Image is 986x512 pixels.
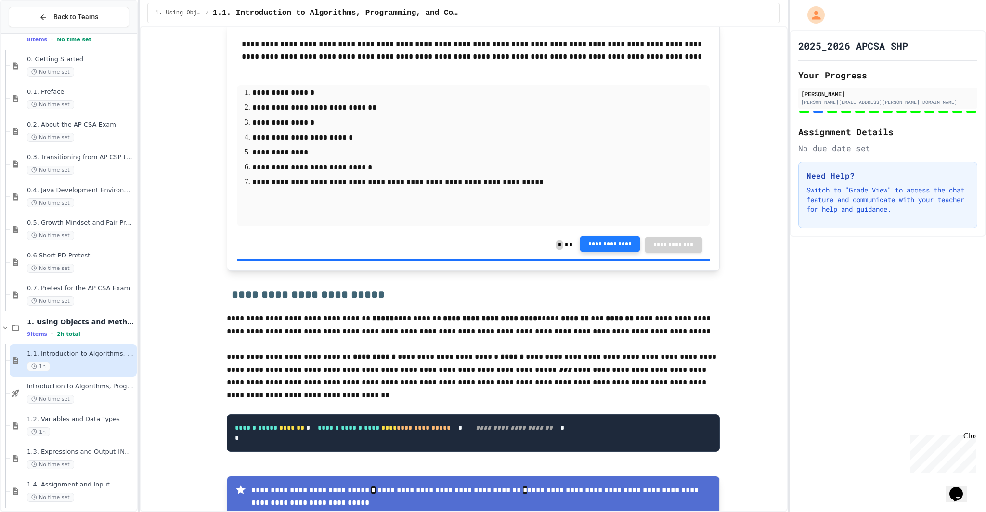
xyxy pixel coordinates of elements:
[27,133,74,142] span: No time set
[27,296,74,306] span: No time set
[798,39,908,52] h1: 2025_2026 APCSA SHP
[27,493,74,502] span: No time set
[798,68,977,82] h2: Your Progress
[27,186,135,194] span: 0.4. Java Development Environments
[27,284,135,293] span: 0.7. Pretest for the AP CSA Exam
[27,331,47,337] span: 9 items
[206,9,209,17] span: /
[27,460,74,469] span: No time set
[27,481,135,489] span: 1.4. Assignment and Input
[806,185,969,214] p: Switch to "Grade View" to access the chat feature and communicate with your teacher for help and ...
[27,415,135,423] span: 1.2. Variables and Data Types
[27,88,135,96] span: 0.1. Preface
[213,7,459,19] span: 1.1. Introduction to Algorithms, Programming, and Compilers
[27,318,135,326] span: 1. Using Objects and Methods
[27,252,135,260] span: 0.6 Short PD Pretest
[798,142,977,154] div: No due date set
[57,37,91,43] span: No time set
[27,154,135,162] span: 0.3. Transitioning from AP CSP to AP CSA
[51,330,53,338] span: •
[27,362,50,371] span: 1h
[9,7,129,27] button: Back to Teams
[946,474,976,502] iframe: chat widget
[27,231,74,240] span: No time set
[4,4,66,61] div: Chat with us now!Close
[27,383,135,391] span: Introduction to Algorithms, Programming, and Compilers
[27,37,47,43] span: 8 items
[801,90,974,98] div: [PERSON_NAME]
[27,55,135,64] span: 0. Getting Started
[801,99,974,106] div: [PERSON_NAME][EMAIL_ADDRESS][PERSON_NAME][DOMAIN_NAME]
[27,166,74,175] span: No time set
[797,4,827,26] div: My Account
[27,67,74,77] span: No time set
[806,170,969,181] h3: Need Help?
[906,432,976,473] iframe: chat widget
[27,100,74,109] span: No time set
[27,219,135,227] span: 0.5. Growth Mindset and Pair Programming
[53,12,98,22] span: Back to Teams
[27,395,74,404] span: No time set
[51,36,53,43] span: •
[798,125,977,139] h2: Assignment Details
[57,331,80,337] span: 2h total
[156,9,202,17] span: 1. Using Objects and Methods
[27,264,74,273] span: No time set
[27,350,135,358] span: 1.1. Introduction to Algorithms, Programming, and Compilers
[27,198,74,207] span: No time set
[27,448,135,456] span: 1.3. Expressions and Output [New]
[27,121,135,129] span: 0.2. About the AP CSA Exam
[27,427,50,436] span: 1h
